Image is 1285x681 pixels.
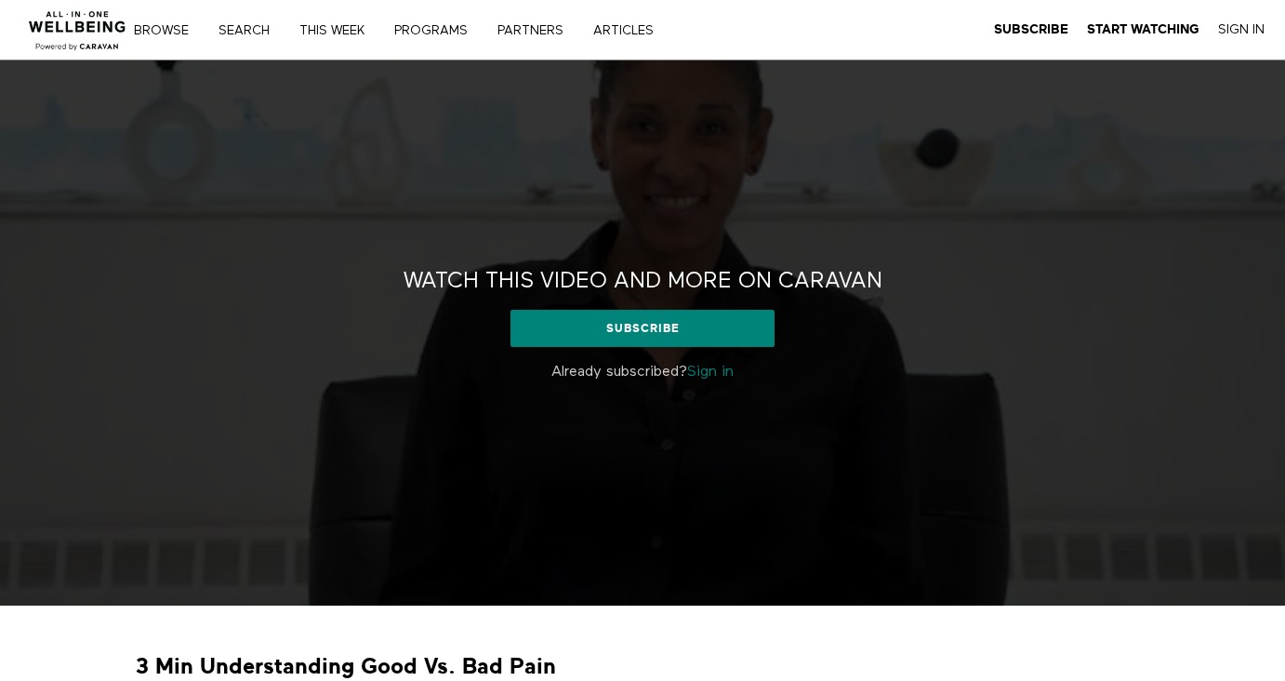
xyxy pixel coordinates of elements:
[127,24,208,37] a: Browse
[368,361,917,383] p: Already subscribed?
[293,24,384,37] a: THIS WEEK
[994,22,1068,36] strong: Subscribe
[404,267,882,296] h2: Watch this video and more on CARAVAN
[994,21,1068,38] a: Subscribe
[687,365,734,380] a: Sign in
[212,24,289,37] a: Search
[1218,21,1265,38] a: Sign In
[587,24,673,37] a: ARTICLES
[1087,21,1199,38] a: Start Watching
[136,652,556,681] strong: 3 Min Understanding Good Vs. Bad Pain
[510,310,774,347] a: Subscribe
[147,20,692,39] nav: Primary
[388,24,487,37] a: PROGRAMS
[1087,22,1199,36] strong: Start Watching
[491,24,583,37] a: PARTNERS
